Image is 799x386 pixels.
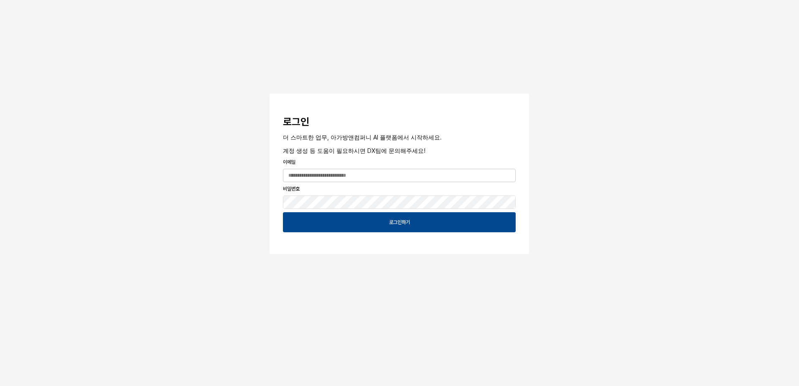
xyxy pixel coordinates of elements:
[283,212,516,232] button: 로그인하기
[283,158,516,166] p: 이메일
[283,185,516,193] p: 비밀번호
[283,116,516,128] h3: 로그인
[389,219,410,226] p: 로그인하기
[283,146,516,155] p: 계정 생성 등 도움이 필요하시면 DX팀에 문의해주세요!
[283,133,516,142] p: 더 스마트한 업무, 아가방앤컴퍼니 AI 플랫폼에서 시작하세요.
